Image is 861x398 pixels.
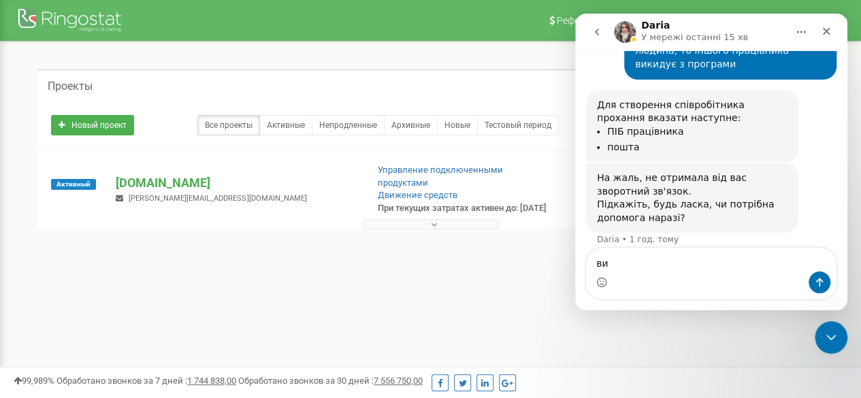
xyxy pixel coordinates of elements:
[12,235,261,258] textarea: Повідомлення...
[116,174,355,192] p: [DOMAIN_NAME]
[259,115,312,135] a: Активные
[378,190,457,200] a: Движение средств
[233,258,255,280] button: Надіслати повідомлення…
[378,202,552,215] p: При текущих затратах активен до: [DATE]
[197,115,260,135] a: Все проекты
[32,127,212,140] li: пошта
[32,112,212,125] li: ПІБ працівника
[51,179,96,190] span: Активный
[815,321,847,354] iframe: Intercom live chat
[11,150,223,219] div: На жаль, не отримала від вас зворотний зв'язок.Підкажіть, будь ласка, чи потрібна допомога наразі...
[384,115,438,135] a: Архивные
[51,115,134,135] a: Новый проект
[48,80,93,93] h5: Проекты
[312,115,385,135] a: Непродленные
[477,115,559,135] a: Тестовый период
[238,376,423,386] span: Обработано звонков за 30 дней :
[14,376,54,386] span: 99,989%
[11,77,223,148] div: Для створення співробітника прохання вказати наступне:ПІБ працівникапошта
[378,165,503,188] a: Управление подключенными продуктами
[22,85,212,112] div: Для створення співробітника прохання вказати наступне:
[437,115,478,135] a: Новые
[11,77,261,150] div: Daria каже…
[56,376,236,386] span: Обработано звонков за 7 дней :
[575,14,847,310] iframe: Intercom live chat
[187,376,236,386] u: 1 744 838,00
[21,263,32,274] button: Вибір емодзі
[11,150,261,244] div: Daria каже…
[22,222,103,230] div: Daria • 1 год. тому
[557,15,670,26] span: Реферальная программа
[129,194,306,203] span: [PERSON_NAME][EMAIL_ADDRESS][DOMAIN_NAME]
[374,376,423,386] u: 7 556 750,00
[22,184,212,211] div: Підкажіть, будь ласка, чи потрібна допомога наразі?
[22,158,212,184] div: На жаль, не отримала від вас зворотний зв'язок.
